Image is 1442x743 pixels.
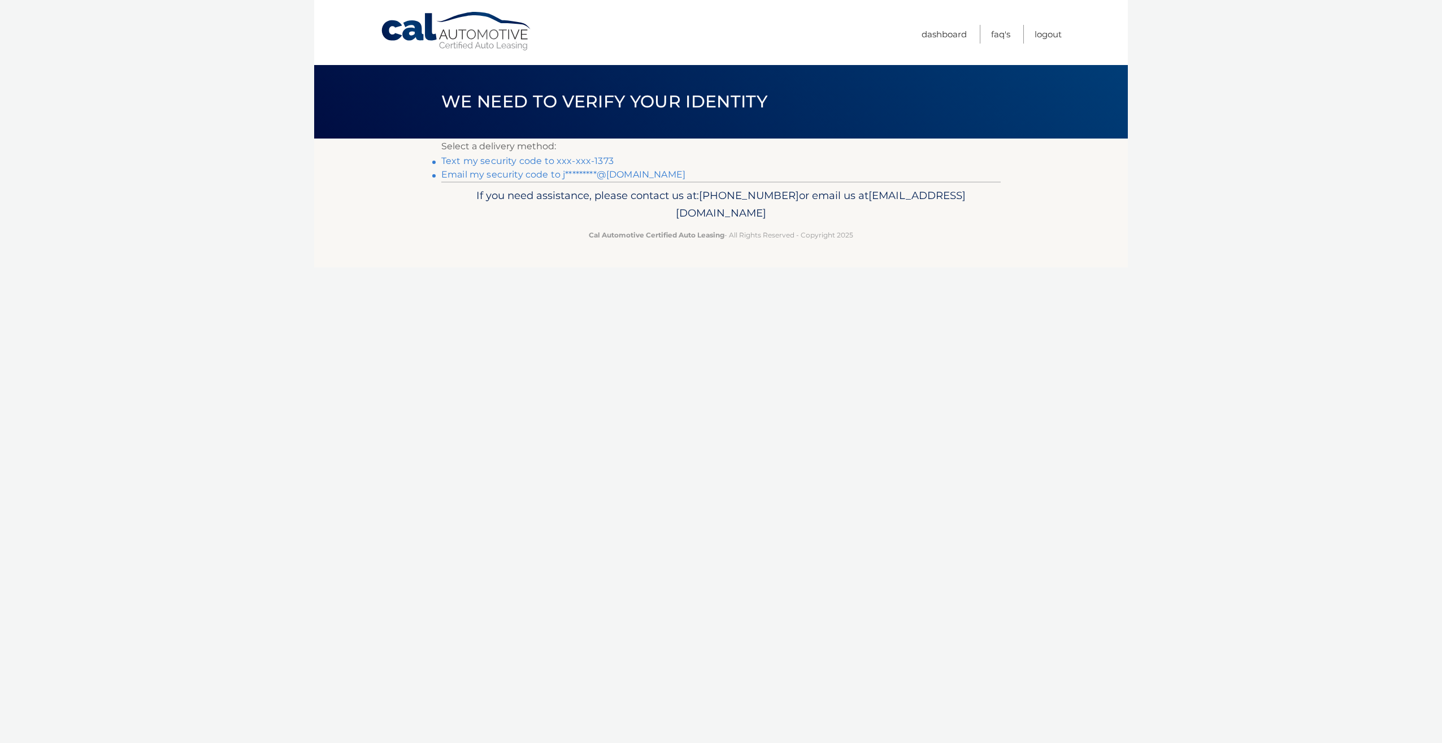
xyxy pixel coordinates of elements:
p: Select a delivery method: [441,139,1001,154]
a: FAQ's [991,25,1010,44]
a: Email my security code to j*********@[DOMAIN_NAME] [441,169,685,180]
p: - All Rights Reserved - Copyright 2025 [449,229,993,241]
a: Cal Automotive [380,11,533,51]
span: We need to verify your identity [441,91,767,112]
strong: Cal Automotive Certified Auto Leasing [589,231,724,239]
span: [PHONE_NUMBER] [699,189,799,202]
a: Text my security code to xxx-xxx-1373 [441,155,614,166]
p: If you need assistance, please contact us at: or email us at [449,187,993,223]
a: Dashboard [922,25,967,44]
a: Logout [1035,25,1062,44]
